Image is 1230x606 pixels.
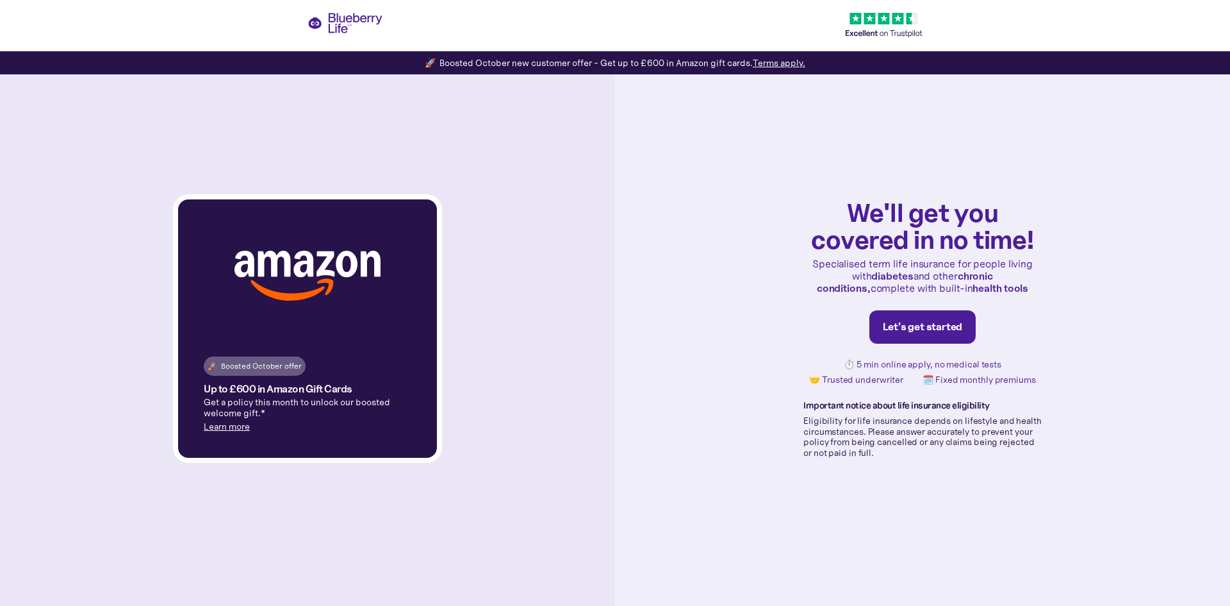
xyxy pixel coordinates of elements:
[803,400,990,411] strong: Important notice about life insurance eligibility
[972,282,1028,294] strong: health tools
[809,375,903,385] p: 🤝 Trusted underwriter
[871,269,913,282] strong: diabetes
[204,397,411,419] p: Get a policy this month to unlock our boosted welcome gift.*
[803,199,1042,253] h1: We'll get you covered in no time!
[869,310,976,344] a: Let's get started
[753,57,805,69] a: Terms apply.
[204,383,352,394] h4: Up to £600 in Amazon Gift Cards
[844,359,1001,370] p: ⏱️ 5 min online apply, no medical tests
[803,258,1042,295] p: Specialised term life insurance for people living with and other complete with built-in
[208,360,302,373] div: 🚀 Boosted October offer
[922,375,1036,385] p: 🗓️ Fixed monthly premiums
[425,56,805,69] div: 🚀 Boosted October new customer offer - Get up to £600 in Amazon gift cards.
[817,269,993,294] strong: chronic conditions,
[883,321,963,333] div: Let's get started
[803,416,1042,459] p: Eligibility for life insurance depends on lifestyle and health circumstances. Please answer accur...
[204,421,250,432] a: Learn more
